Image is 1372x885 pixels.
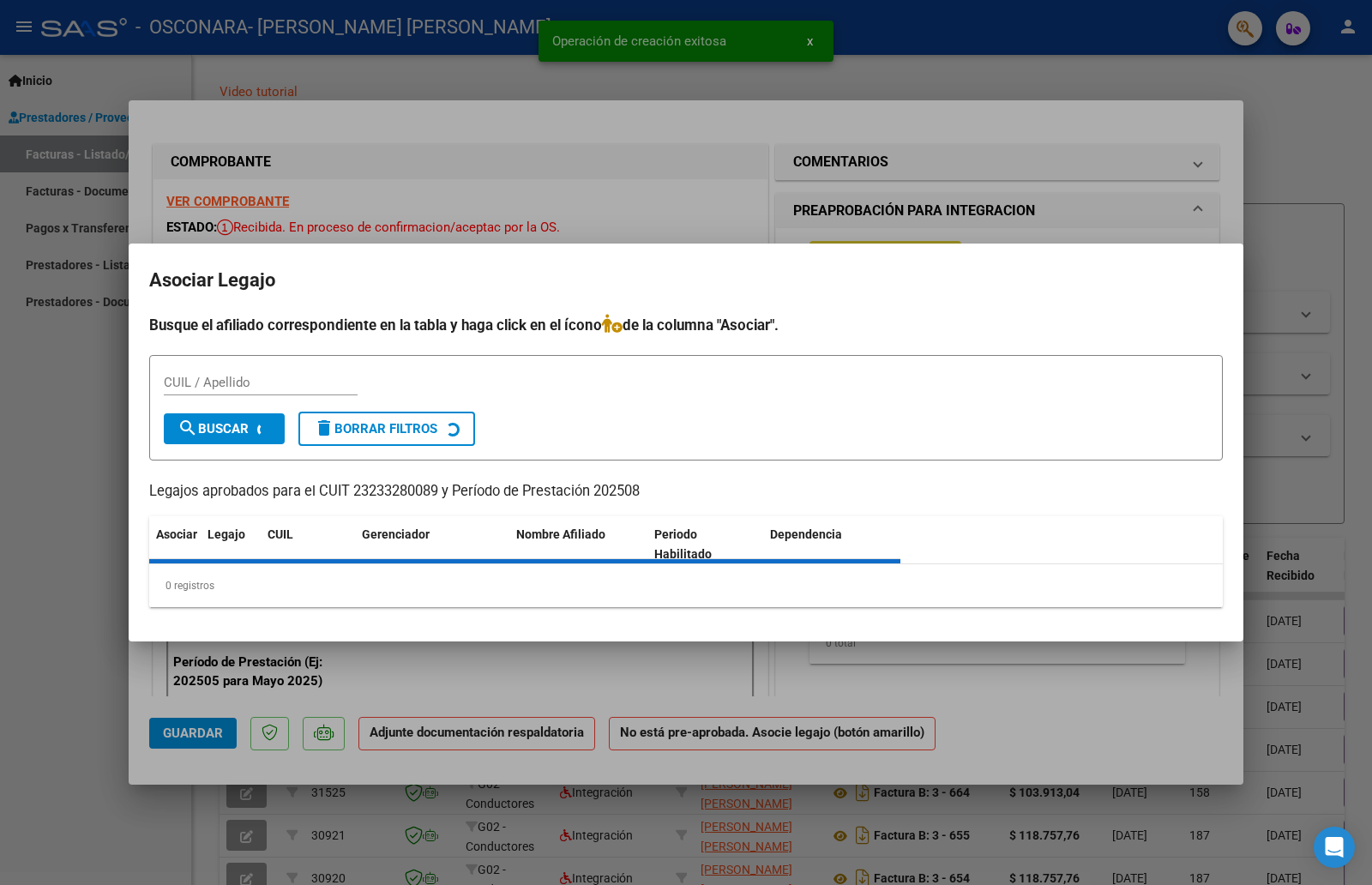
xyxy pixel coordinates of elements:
div: Open Intercom Messenger [1314,827,1355,868]
datatable-header-cell: Asociar [149,516,201,573]
h2: Asociar Legajo [149,264,1223,297]
div: 0 registros [149,564,1223,607]
datatable-header-cell: CUIL [261,516,355,573]
span: Borrar Filtros [314,421,437,436]
span: Nombre Afiliado [516,527,605,541]
datatable-header-cell: Gerenciador [355,516,509,573]
p: Legajos aprobados para el CUIT 23233280089 y Período de Prestación 202508 [149,481,1223,503]
mat-icon: search [178,418,198,438]
h4: Busque el afiliado correspondiente en la tabla y haga click en el ícono de la columna "Asociar". [149,314,1223,336]
span: Asociar [156,527,197,541]
span: Dependencia [770,527,842,541]
span: Legajo [208,527,245,541]
span: Gerenciador [362,527,430,541]
datatable-header-cell: Periodo Habilitado [647,516,763,573]
datatable-header-cell: Dependencia [763,516,901,573]
span: Periodo Habilitado [654,527,712,561]
span: Buscar [178,421,249,436]
span: CUIL [268,527,293,541]
button: Buscar [164,413,285,444]
button: Borrar Filtros [298,412,475,446]
datatable-header-cell: Nombre Afiliado [509,516,647,573]
mat-icon: delete [314,418,334,438]
datatable-header-cell: Legajo [201,516,261,573]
